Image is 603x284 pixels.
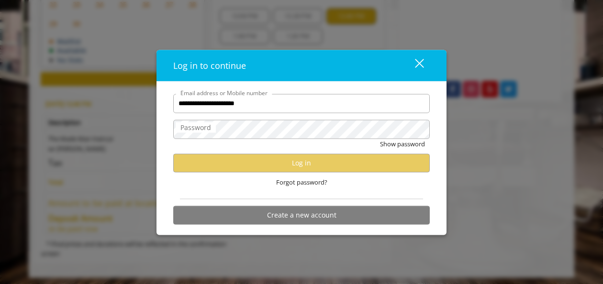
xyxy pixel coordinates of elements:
div: close dialog [404,58,423,73]
span: Forgot password? [276,177,327,187]
button: close dialog [397,55,430,75]
input: Email address or Mobile number [173,94,430,113]
label: Password [176,122,216,132]
button: Show password [380,139,425,149]
button: Create a new account [173,206,430,224]
input: Password [173,120,430,139]
span: Log in to continue [173,59,246,71]
label: Email address or Mobile number [176,88,272,97]
button: Log in [173,153,430,172]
